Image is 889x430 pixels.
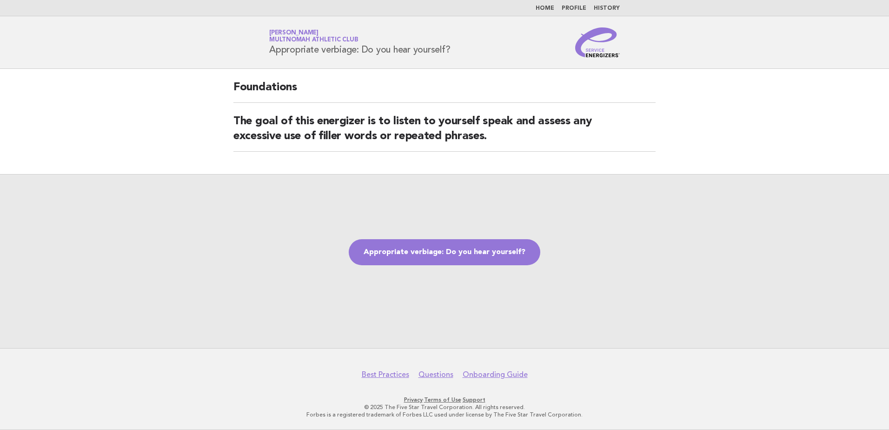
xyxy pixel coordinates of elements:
a: Profile [562,6,586,11]
a: Terms of Use [424,396,461,403]
a: Support [463,396,485,403]
p: © 2025 The Five Star Travel Corporation. All rights reserved. [160,403,729,411]
a: Best Practices [362,370,409,379]
h2: The goal of this energizer is to listen to yourself speak and assess any excessive use of filler ... [233,114,656,152]
a: Home [536,6,554,11]
a: Questions [418,370,453,379]
a: History [594,6,620,11]
p: Forbes is a registered trademark of Forbes LLC used under license by The Five Star Travel Corpora... [160,411,729,418]
a: Appropriate verbiage: Do you hear yourself? [349,239,540,265]
h2: Foundations [233,80,656,103]
h1: Appropriate verbiage: Do you hear yourself? [269,30,450,54]
p: · · [160,396,729,403]
img: Service Energizers [575,27,620,57]
span: Multnomah Athletic Club [269,37,358,43]
a: Privacy [404,396,423,403]
a: [PERSON_NAME]Multnomah Athletic Club [269,30,358,43]
a: Onboarding Guide [463,370,528,379]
